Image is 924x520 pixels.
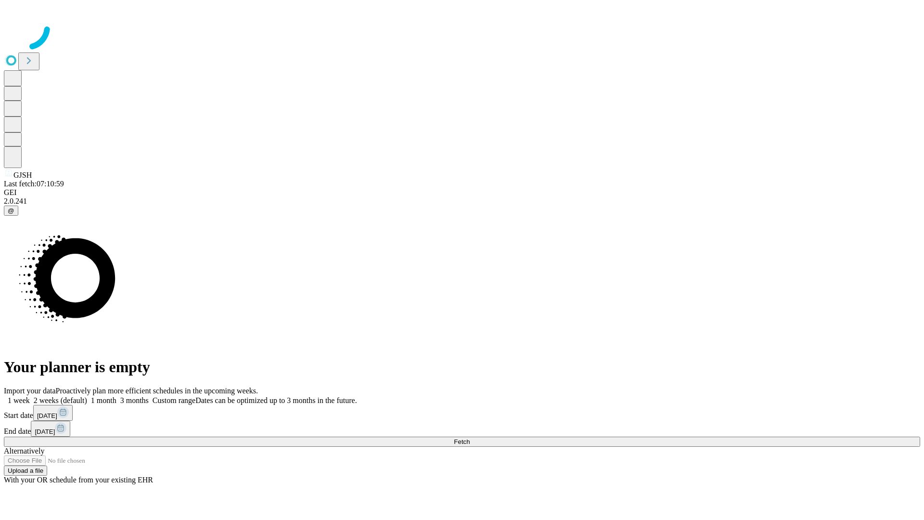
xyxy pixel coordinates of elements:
[454,438,470,445] span: Fetch
[4,421,920,437] div: End date
[4,206,18,216] button: @
[4,188,920,197] div: GEI
[91,396,116,404] span: 1 month
[8,396,30,404] span: 1 week
[4,180,64,188] span: Last fetch: 07:10:59
[4,447,44,455] span: Alternatively
[195,396,357,404] span: Dates can be optimized up to 3 months in the future.
[4,437,920,447] button: Fetch
[4,476,153,484] span: With your OR schedule from your existing EHR
[4,197,920,206] div: 2.0.241
[120,396,149,404] span: 3 months
[153,396,195,404] span: Custom range
[34,396,87,404] span: 2 weeks (default)
[4,466,47,476] button: Upload a file
[33,405,73,421] button: [DATE]
[37,412,57,419] span: [DATE]
[8,207,14,214] span: @
[35,428,55,435] span: [DATE]
[4,358,920,376] h1: Your planner is empty
[4,405,920,421] div: Start date
[31,421,70,437] button: [DATE]
[4,387,56,395] span: Import your data
[56,387,258,395] span: Proactively plan more efficient schedules in the upcoming weeks.
[13,171,32,179] span: GJSH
